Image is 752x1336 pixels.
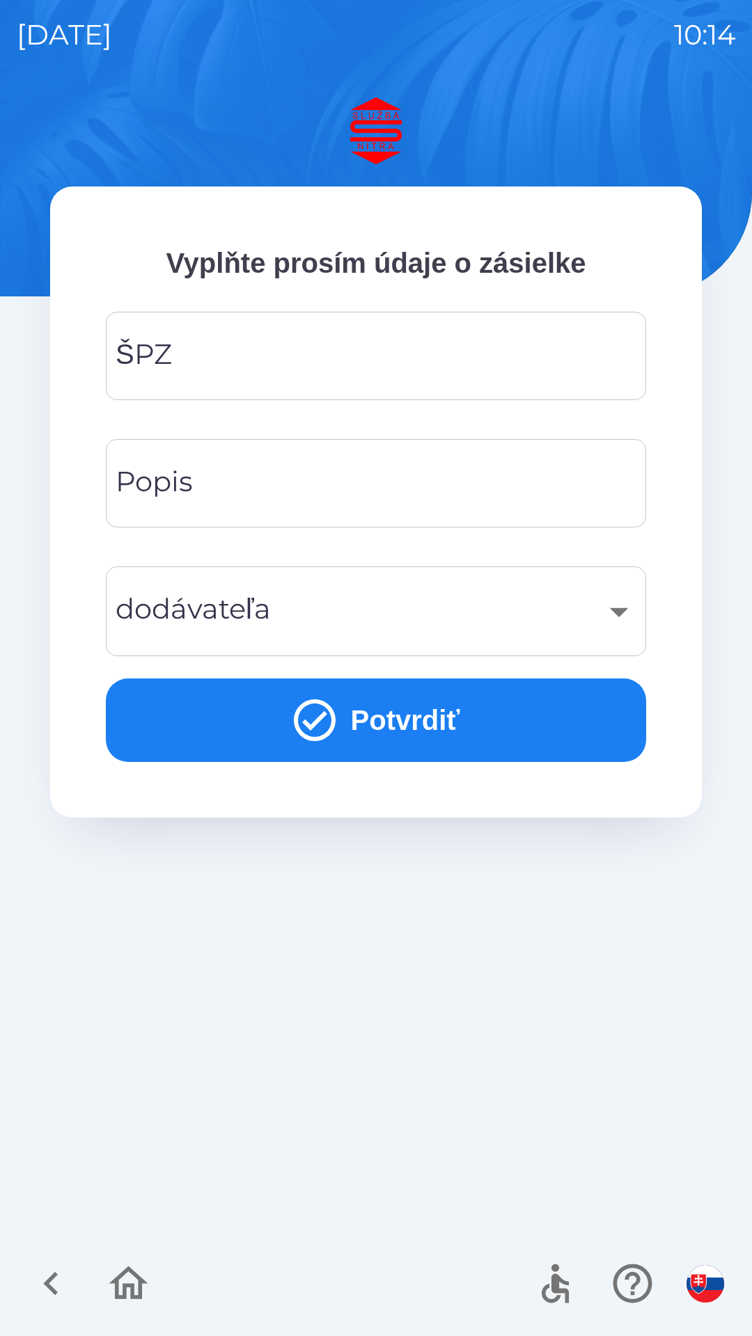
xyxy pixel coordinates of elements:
p: Vyplňte prosím údaje o zásielke [106,242,646,284]
img: sk flag [687,1265,724,1303]
p: 10:14 [674,14,735,56]
p: [DATE] [17,14,112,56]
button: Potvrdiť [106,678,646,762]
img: Logo [50,97,702,164]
